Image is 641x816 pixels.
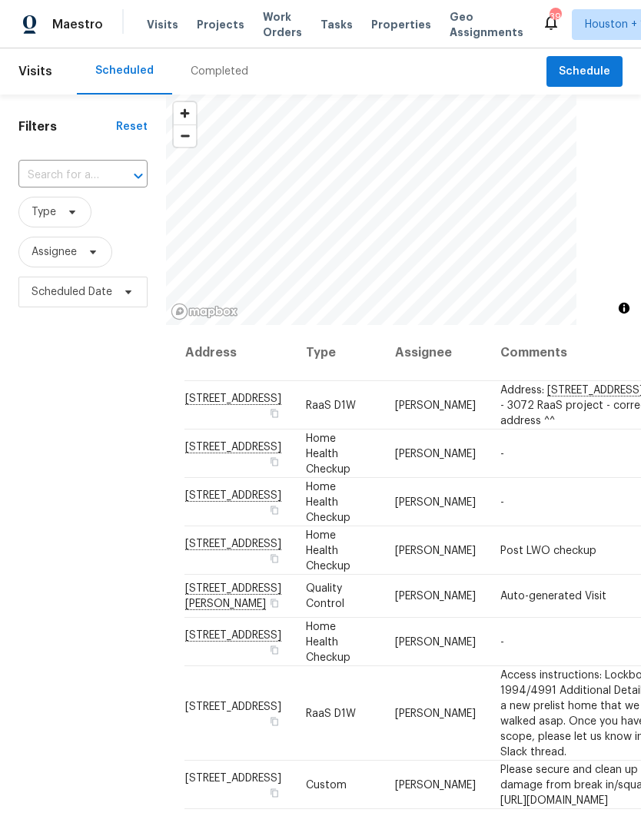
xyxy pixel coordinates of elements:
[294,325,383,381] th: Type
[185,772,281,783] span: [STREET_ADDRESS]
[395,400,476,410] span: [PERSON_NAME]
[306,621,350,662] span: Home Health Checkup
[267,642,281,656] button: Copy Address
[306,529,350,571] span: Home Health Checkup
[395,708,476,718] span: [PERSON_NAME]
[371,17,431,32] span: Properties
[185,701,281,712] span: [STREET_ADDRESS]
[197,17,244,32] span: Projects
[32,244,77,260] span: Assignee
[184,325,294,381] th: Address
[306,583,344,609] span: Quality Control
[95,63,154,78] div: Scheduled
[500,591,606,602] span: Auto-generated Visit
[546,56,623,88] button: Schedule
[306,400,356,410] span: RaaS D1W
[395,591,476,602] span: [PERSON_NAME]
[174,124,196,147] button: Zoom out
[500,496,504,507] span: -
[615,299,633,317] button: Toggle attribution
[306,481,350,522] span: Home Health Checkup
[147,17,178,32] span: Visits
[306,779,347,790] span: Custom
[18,164,105,187] input: Search for an address...
[267,714,281,728] button: Copy Address
[174,102,196,124] button: Zoom in
[559,62,610,81] span: Schedule
[306,708,356,718] span: RaaS D1W
[171,303,238,320] a: Mapbox homepage
[32,284,112,300] span: Scheduled Date
[166,95,576,325] canvas: Map
[263,9,302,40] span: Work Orders
[306,433,350,474] span: Home Health Checkup
[395,496,476,507] span: [PERSON_NAME]
[267,785,281,799] button: Copy Address
[191,64,248,79] div: Completed
[267,406,281,420] button: Copy Address
[383,325,488,381] th: Assignee
[320,19,353,30] span: Tasks
[267,454,281,468] button: Copy Address
[395,448,476,459] span: [PERSON_NAME]
[500,636,504,647] span: -
[450,9,523,40] span: Geo Assignments
[395,636,476,647] span: [PERSON_NAME]
[52,17,103,32] span: Maestro
[395,545,476,556] span: [PERSON_NAME]
[550,9,560,25] div: 39
[116,119,148,134] div: Reset
[619,300,629,317] span: Toggle attribution
[267,551,281,565] button: Copy Address
[18,55,52,88] span: Visits
[267,503,281,516] button: Copy Address
[395,779,476,790] span: [PERSON_NAME]
[32,204,56,220] span: Type
[267,596,281,610] button: Copy Address
[500,545,596,556] span: Post LWO checkup
[128,165,149,187] button: Open
[500,448,504,459] span: -
[18,119,116,134] h1: Filters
